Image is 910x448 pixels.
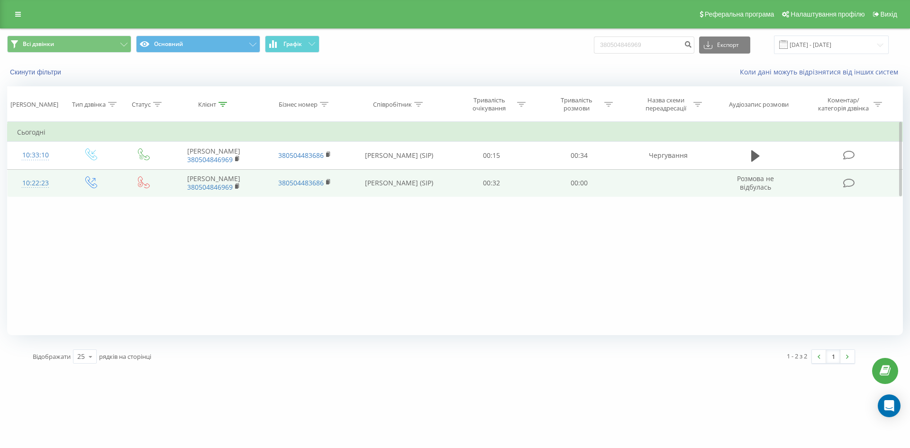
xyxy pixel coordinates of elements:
[551,96,602,112] div: Тривалість розмови
[265,36,319,53] button: Графік
[278,178,324,187] a: 380504483686
[881,10,897,18] span: Вихід
[699,37,750,54] button: Експорт
[168,169,259,197] td: [PERSON_NAME]
[187,155,233,164] a: 380504846969
[350,169,448,197] td: [PERSON_NAME] (SIP)
[33,352,71,361] span: Відображати
[737,174,774,192] span: Розмова не відбулась
[7,36,131,53] button: Всі дзвінки
[136,36,260,53] button: Основний
[640,96,691,112] div: Назва схеми переадресації
[198,101,216,109] div: Клієнт
[816,96,871,112] div: Коментар/категорія дзвінка
[705,10,774,18] span: Реферальна програма
[23,40,54,48] span: Всі дзвінки
[623,142,714,169] td: Чергування
[8,123,903,142] td: Сьогодні
[99,352,151,361] span: рядків на сторінці
[17,174,54,192] div: 10:22:23
[279,101,318,109] div: Бізнес номер
[17,146,54,165] div: 10:33:10
[448,169,535,197] td: 00:32
[448,142,535,169] td: 00:15
[132,101,151,109] div: Статус
[10,101,58,109] div: [PERSON_NAME]
[7,68,66,76] button: Скинути фільтри
[535,169,622,197] td: 00:00
[283,41,302,47] span: Графік
[350,142,448,169] td: [PERSON_NAME] (SIP)
[729,101,789,109] div: Аудіозапис розмови
[464,96,515,112] div: Тривалість очікування
[535,142,622,169] td: 00:34
[373,101,412,109] div: Співробітник
[168,142,259,169] td: [PERSON_NAME]
[826,350,840,363] a: 1
[787,351,807,361] div: 1 - 2 з 2
[187,183,233,192] a: 380504846969
[791,10,864,18] span: Налаштування профілю
[72,101,106,109] div: Тип дзвінка
[878,394,901,417] div: Open Intercom Messenger
[594,37,694,54] input: Пошук за номером
[77,352,85,361] div: 25
[278,151,324,160] a: 380504483686
[740,67,903,76] a: Коли дані можуть відрізнятися вiд інших систем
